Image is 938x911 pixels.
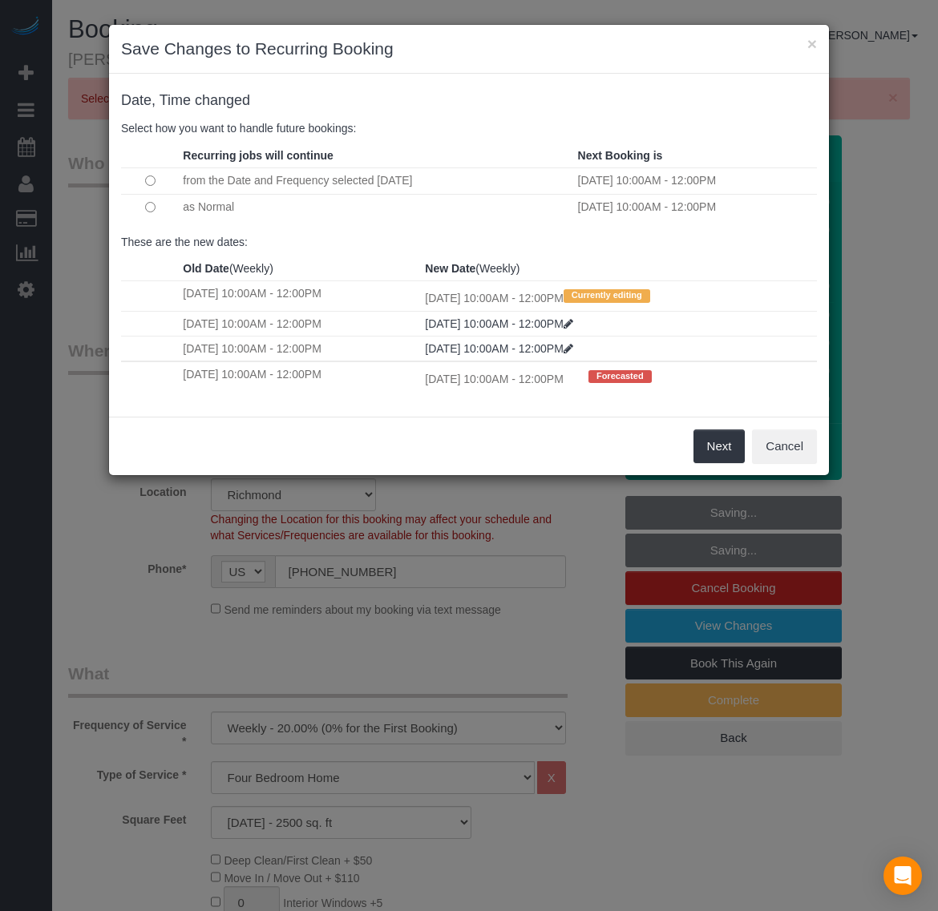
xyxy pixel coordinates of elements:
[121,93,817,109] h4: changed
[693,429,746,463] button: Next
[574,167,817,194] td: [DATE] 10:00AM - 12:00PM
[425,262,475,275] strong: New Date
[425,317,572,330] a: [DATE] 10:00AM - 12:00PM
[578,149,663,162] strong: Next Booking is
[179,194,573,220] td: as Normal
[574,194,817,220] td: [DATE] 10:00AM - 12:00PM
[421,256,817,281] th: (Weekly)
[588,370,652,383] span: Forecasted
[121,120,817,136] p: Select how you want to handle future bookings:
[121,234,817,250] p: These are the new dates:
[179,256,421,281] th: (Weekly)
[179,311,421,336] td: [DATE] 10:00AM - 12:00PM
[425,342,572,355] a: [DATE] 10:00AM - 12:00PM
[421,281,817,311] td: [DATE] 10:00AM - 12:00PM
[121,37,817,61] h3: Save Changes to Recurring Booking
[425,373,563,385] span: [DATE] 10:00AM - 12:00PM
[183,262,229,275] strong: Old Date
[121,92,191,108] span: Date, Time
[807,35,817,52] button: ×
[179,336,421,361] td: [DATE] 10:00AM - 12:00PM
[179,167,573,194] td: from the Date and Frequency selected [DATE]
[179,361,421,391] td: [DATE] 10:00AM - 12:00PM
[752,429,817,463] button: Cancel
[564,289,650,302] span: Currently editing
[183,149,333,162] strong: Recurring jobs will continue
[883,857,922,895] div: Open Intercom Messenger
[179,281,421,311] td: [DATE] 10:00AM - 12:00PM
